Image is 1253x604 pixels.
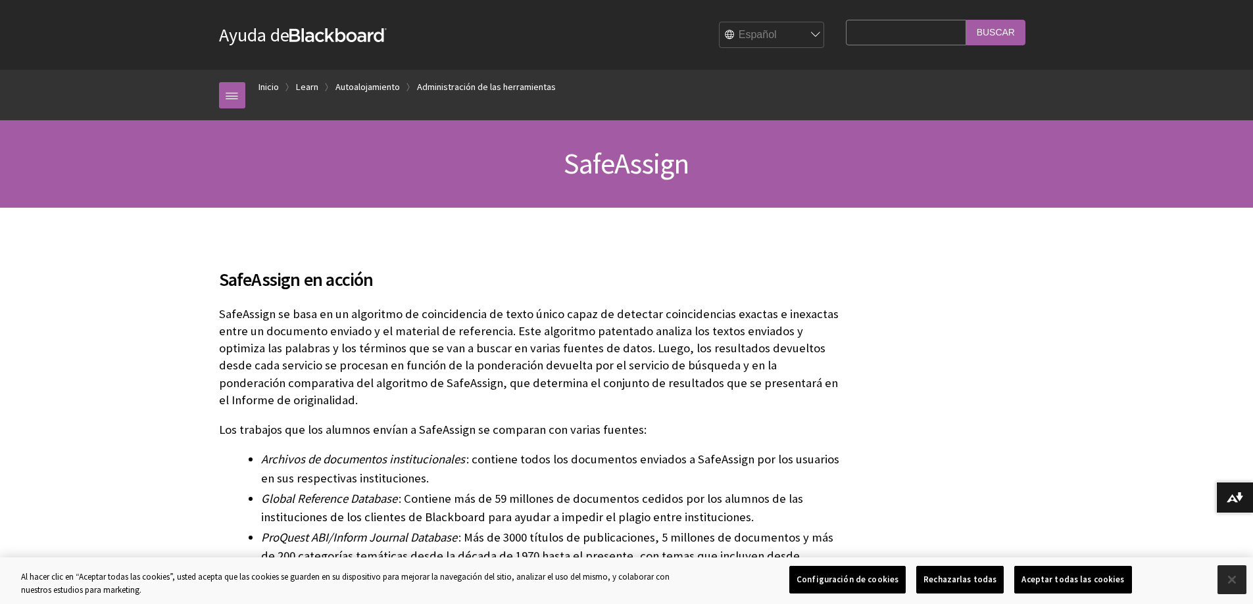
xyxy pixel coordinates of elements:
[289,28,387,42] strong: Blackboard
[417,79,556,95] a: Administración de las herramientas
[21,570,689,596] div: Al hacer clic en “Aceptar todas las cookies”, usted acepta que las cookies se guarden en su dispo...
[789,566,906,593] button: Configuración de cookies
[261,491,397,506] span: Global Reference Database
[258,79,279,95] a: Inicio
[219,23,387,47] a: Ayuda deBlackboard
[1014,566,1131,593] button: Aceptar todas las cookies
[296,79,318,95] a: Learn
[261,452,465,467] span: Archivos de documentos institucionales
[564,145,689,181] span: SafeAssign
[1217,565,1246,594] button: Cerrar
[335,79,400,95] a: Autoalojamiento
[261,450,840,487] li: : contiene todos los documentos enviados a SafeAssign por los usuarios en sus respectivas institu...
[261,528,840,584] li: : Más de 3000 títulos de publicaciones, 5 millones de documentos y más de 200 categorías temática...
[261,490,840,526] li: : Contiene más de 59 millones de documentos cedidos por los alumnos de las instituciones de los c...
[261,530,457,545] span: ProQuest ABI/Inform Journal Database
[219,421,840,438] p: Los trabajos que los alumnos envían a SafeAssign se comparan con varias fuentes:
[916,566,1004,593] button: Rechazarlas todas
[720,22,825,49] select: Site Language Selector
[219,306,840,409] p: SafeAssign se basa en un algoritmo de coincidencia de texto único capaz de detectar coincidencias...
[219,250,840,293] h2: SafeAssign en acción
[966,20,1025,45] input: Buscar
